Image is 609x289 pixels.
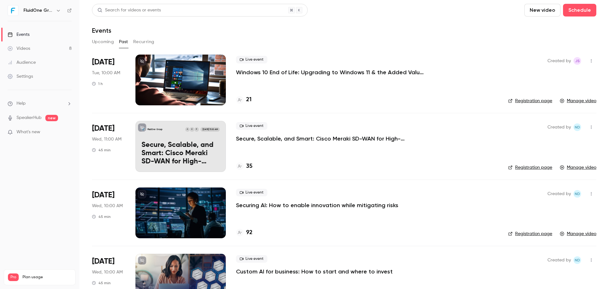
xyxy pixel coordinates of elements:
div: C [189,127,194,132]
span: ND [575,190,580,198]
div: 45 min [92,214,111,219]
span: Natalya Davies [573,190,581,198]
button: Schedule [563,4,596,16]
img: FluidOne Group [8,5,18,16]
a: Custom AI for business: How to start and where to invest [236,268,393,275]
button: New video [524,4,560,16]
span: Created by [547,123,571,131]
div: Audience [8,59,36,66]
button: Upcoming [92,37,114,47]
div: 45 min [92,148,111,153]
span: ND [575,256,580,264]
div: Sep 9 Tue, 10:00 AM (Europe/London) [92,55,125,105]
span: Live event [236,189,267,196]
span: Plan usage [23,275,71,280]
h4: 35 [246,162,252,171]
span: Live event [236,122,267,130]
span: [DATE] [92,190,115,200]
span: Wed, 10:00 AM [92,269,123,275]
div: Jun 18 Wed, 10:00 AM (Europe/London) [92,187,125,238]
div: Jul 9 Wed, 11:00 AM (Europe/London) [92,121,125,172]
div: Videos [8,45,30,52]
a: Securing AI: How to enable innovation while mitigating risks [236,201,398,209]
h1: Events [92,27,111,34]
p: Secure, Scalable, and Smart: Cisco Meraki SD-WAN for High-Performance Enterprises [141,141,220,166]
a: Registration page [508,98,552,104]
span: Natalya Davies [573,256,581,264]
h4: 21 [246,95,252,104]
a: SpeakerHub [16,115,42,121]
h4: 92 [246,228,252,237]
span: Wed, 10:00 AM [92,203,123,209]
span: JS [575,57,580,65]
span: [DATE] [92,123,115,134]
a: 21 [236,95,252,104]
span: What's new [16,129,40,135]
a: Windows 10 End of Life: Upgrading to Windows 11 & the Added Value of Business Premium [236,69,426,76]
div: 45 min [92,280,111,286]
p: FluidOne Group [147,128,162,131]
span: Wed, 11:00 AM [92,136,121,142]
h6: FluidOne Group [23,7,53,14]
span: new [45,115,58,121]
a: Secure, Scalable, and Smart: Cisco Meraki SD-WAN for High-Performance Enterprises [236,135,426,142]
span: Tue, 10:00 AM [92,70,120,76]
div: Settings [8,73,33,80]
a: Registration page [508,231,552,237]
li: help-dropdown-opener [8,100,72,107]
span: Natalya Davies [573,123,581,131]
span: Live event [236,255,267,263]
a: Manage video [560,164,596,171]
a: Manage video [560,231,596,237]
span: Created by [547,256,571,264]
span: [DATE] [92,57,115,67]
span: Live event [236,56,267,63]
span: ND [575,123,580,131]
a: Registration page [508,164,552,171]
div: A [185,127,190,132]
span: Help [16,100,26,107]
span: [DATE] [92,256,115,266]
a: 92 [236,228,252,237]
div: 1 h [92,81,103,86]
span: Created by [547,190,571,198]
span: [DATE] 11:00 AM [200,127,219,132]
span: Created by [547,57,571,65]
div: P [194,127,199,132]
div: Events [8,31,29,38]
span: Pro [8,273,19,281]
div: Search for videos or events [97,7,161,14]
button: Past [119,37,128,47]
span: Josh Slinger [573,57,581,65]
a: Secure, Scalable, and Smart: Cisco Meraki SD-WAN for High-Performance EnterprisesFluidOne GroupPC... [135,121,226,172]
a: Manage video [560,98,596,104]
a: 35 [236,162,252,171]
button: Recurring [133,37,154,47]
